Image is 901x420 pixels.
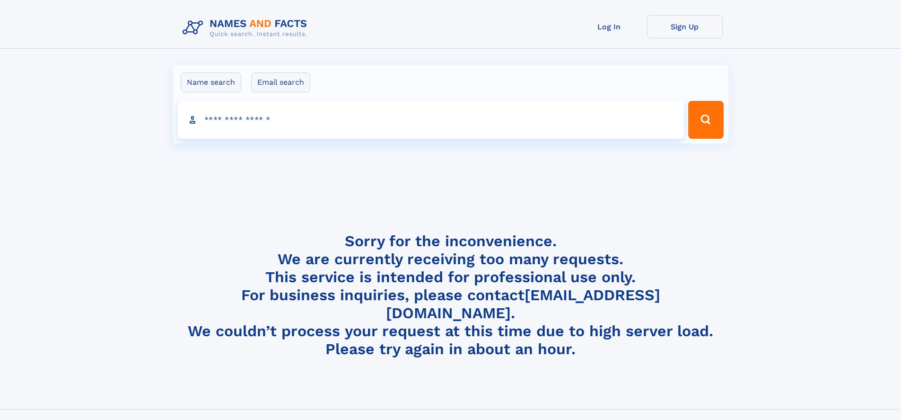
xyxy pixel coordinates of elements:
[571,15,647,38] a: Log In
[647,15,723,38] a: Sign Up
[181,72,241,92] label: Name search
[688,101,723,139] button: Search Button
[179,15,315,41] img: Logo Names and Facts
[251,72,310,92] label: Email search
[386,286,660,322] a: [EMAIL_ADDRESS][DOMAIN_NAME]
[178,101,684,139] input: search input
[179,232,723,358] h4: Sorry for the inconvenience. We are currently receiving too many requests. This service is intend...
